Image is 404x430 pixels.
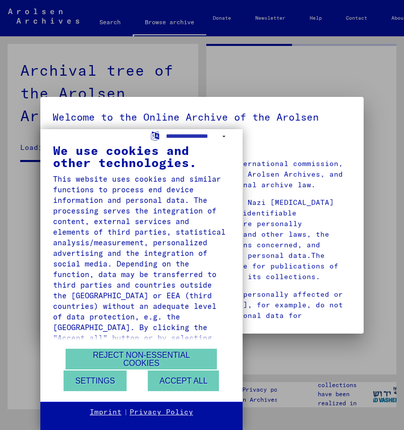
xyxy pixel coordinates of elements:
div: We use cookies and other technologies. [53,144,230,169]
button: Accept all [148,370,219,391]
a: Imprint [90,407,122,417]
div: This website uses cookies and similar functions to process end device information and personal da... [53,174,230,407]
a: Privacy Policy [130,407,193,417]
button: Settings [64,370,127,391]
button: Reject non-essential cookies [66,349,217,369]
